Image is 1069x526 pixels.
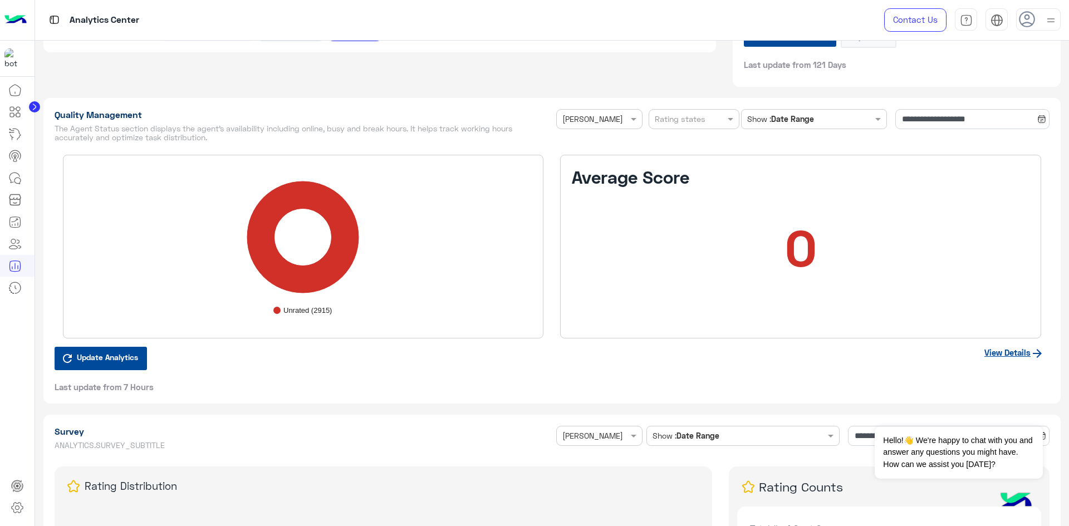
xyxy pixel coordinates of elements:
[67,479,80,493] img: rating
[294,233,313,241] text: 100%
[55,109,548,120] h1: Quality Management
[763,26,830,41] span: Update Analytics
[4,48,24,68] img: 919860931428189
[759,479,843,494] h4: Rating Counts
[4,8,27,32] img: Logo
[997,481,1036,520] img: hulul-logo.png
[884,8,947,32] a: Contact Us
[85,480,177,493] h5: Rating Distribution
[55,347,147,370] button: Update Analytics
[744,59,846,70] span: Last update from 121 Days
[960,14,973,27] img: tab
[979,342,1050,363] a: View Details
[47,13,61,27] img: tab
[283,306,332,314] text: Unrated (2915)
[55,426,548,437] h1: Survey
[74,350,141,365] span: Update Analytics
[572,191,1029,278] h1: 0
[742,480,755,494] img: rating
[55,441,548,450] h5: ANALYTICS.SURVEY_SUBTITLE
[55,381,154,392] span: Last update from 7 Hours
[55,124,548,142] h5: The Agent Status section displays the agent’s availability including online, busy and break hours...
[70,13,139,28] p: Analytics Center
[1044,13,1058,27] img: profile
[875,426,1042,479] span: Hello!👋 We're happy to chat with you and answer any questions you might have. How can we assist y...
[69,166,537,327] svg: A chart.
[955,8,977,32] a: tab
[990,14,1003,27] img: tab
[572,166,1029,188] h3: Average Score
